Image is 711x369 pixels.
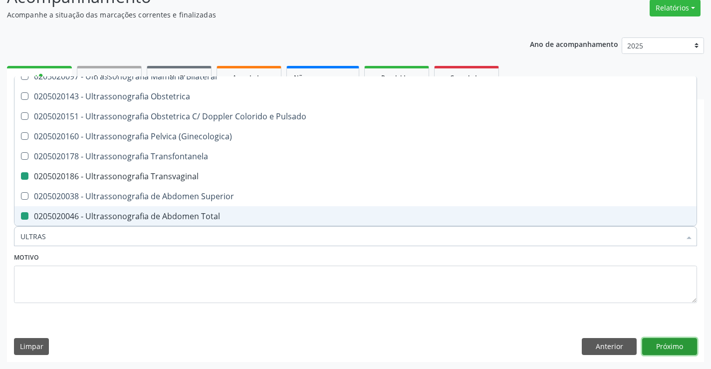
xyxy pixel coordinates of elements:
[530,37,618,50] p: Ano de acompanhamento
[233,73,265,82] span: Agendados
[20,212,691,220] div: 0205020046 - Ultrassonografia de Abdomen Total
[20,112,691,120] div: 0205020151 - Ultrassonografia Obstetrica C/ Doppler Colorido e Pulsado
[170,73,189,82] span: Na fila
[7,9,495,20] p: Acompanhe a situação das marcações correntes e finalizadas
[20,192,691,200] div: 0205020038 - Ultrassonografia de Abdomen Superior
[20,152,691,160] div: 0205020178 - Ultrassonografia Transfontanela
[642,338,697,355] button: Próximo
[34,72,45,83] div: person_add
[582,338,637,355] button: Anterior
[381,73,412,82] span: Resolvidos
[20,132,691,140] div: 0205020160 - Ultrassonografia Pelvica (Ginecologica)
[94,73,125,82] span: Solicitados
[294,73,352,82] span: Não compareceram
[20,172,691,180] div: 0205020186 - Ultrassonografia Transvaginal
[20,72,691,80] div: 0205020097 - Ultrassonografia Mamaria Bilateral
[20,226,681,246] input: Buscar por procedimentos
[450,73,483,82] span: Cancelados
[20,92,691,100] div: 0205020143 - Ultrassonografia Obstetrica
[14,250,39,266] label: Motivo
